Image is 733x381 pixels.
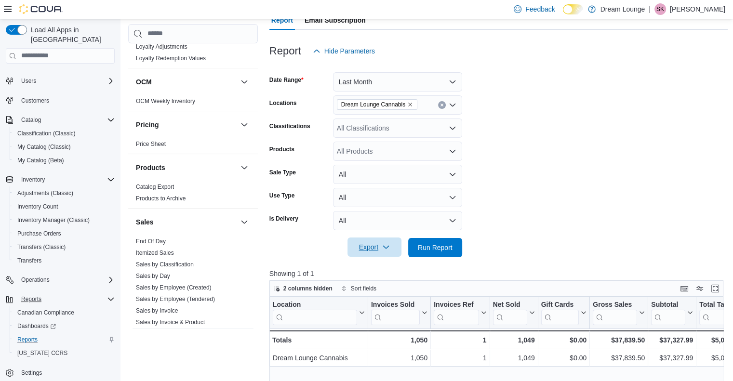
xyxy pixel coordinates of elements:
a: Catalog Export [136,184,174,190]
span: Reports [17,293,115,305]
a: Products to Archive [136,195,186,202]
span: Report [271,11,293,30]
span: Export [353,237,396,257]
span: Transfers [17,257,41,264]
a: Sales by Day [136,273,170,279]
button: OCM [136,77,237,87]
span: OCM Weekly Inventory [136,97,195,105]
a: Inventory Count [13,201,62,212]
button: Hide Parameters [309,41,379,61]
p: | [649,3,651,15]
button: Products [136,163,237,172]
a: Sales by Invoice & Product [136,319,205,326]
div: Invoices Ref [434,300,479,325]
span: Dashboards [17,322,56,330]
a: Sales by Employee (Created) [136,284,212,291]
label: Date Range [269,76,304,84]
span: SK [656,3,664,15]
span: Users [17,75,115,87]
button: Catalog [17,114,45,126]
span: Dream Lounge Cannabis [341,100,405,109]
button: My Catalog (Classic) [10,140,119,154]
div: Net Sold [493,300,527,325]
h3: OCM [136,77,152,87]
span: Dream Lounge Cannabis [337,99,417,110]
button: Sales [239,216,250,228]
label: Sale Type [269,169,296,176]
button: Users [2,74,119,88]
span: Itemized Sales [136,249,174,257]
a: Sales by Employee (Tendered) [136,296,215,302]
h3: Report [269,45,301,57]
div: Gross Sales [593,300,637,309]
span: Reports [21,295,41,303]
button: Invoices Sold [371,300,427,325]
button: Run Report [408,238,462,257]
span: Canadian Compliance [17,309,74,316]
a: Transfers [13,255,45,266]
span: Transfers (Classic) [17,243,66,251]
button: Enter fullscreen [709,283,721,294]
span: Inventory Manager (Classic) [17,216,90,224]
button: Reports [17,293,45,305]
div: 1 [434,352,486,364]
span: Hide Parameters [324,46,375,56]
span: Purchase Orders [17,230,61,237]
div: Invoices Ref [434,300,479,309]
button: Transfers (Classic) [10,240,119,254]
button: Net Sold [493,300,534,325]
div: 1,050 [371,352,427,364]
h3: Sales [136,217,154,227]
div: Dream Lounge Cannabis [273,352,365,364]
a: My Catalog (Beta) [13,155,68,166]
div: Invoices Sold [371,300,420,325]
button: Location [273,300,365,325]
button: Sales [136,217,237,227]
button: Gross Sales [593,300,645,325]
a: Purchase Orders [13,228,65,239]
span: Adjustments (Classic) [13,187,115,199]
button: Catalog [2,113,119,127]
span: Transfers (Classic) [13,241,115,253]
span: Dashboards [13,320,115,332]
span: Loyalty Adjustments [136,43,187,51]
div: Totals [272,334,365,346]
a: Classification (Classic) [13,128,80,139]
span: Operations [21,276,50,284]
span: My Catalog (Beta) [17,157,64,164]
button: Keyboard shortcuts [679,283,690,294]
button: Pricing [239,119,250,131]
button: [US_STATE] CCRS [10,346,119,360]
button: All [333,188,462,207]
div: Gift Card Sales [541,300,579,325]
button: Export [347,237,401,257]
a: Reports [13,334,41,345]
button: Reports [2,292,119,306]
div: Location [273,300,357,325]
div: $0.00 [541,334,586,346]
button: Last Month [333,72,462,92]
div: $0.00 [541,352,586,364]
button: Clear input [438,101,446,109]
button: Inventory [2,173,119,186]
div: Products [128,181,258,208]
span: Feedback [525,4,555,14]
a: Adjustments (Classic) [13,187,77,199]
span: Classification (Classic) [13,128,115,139]
span: Customers [21,97,49,105]
a: End Of Day [136,238,166,245]
button: Invoices Ref [434,300,486,325]
a: Canadian Compliance [13,307,78,318]
span: Email Subscription [305,11,366,30]
span: Inventory [17,174,115,185]
span: Inventory Manager (Classic) [13,214,115,226]
img: Cova [19,4,63,14]
span: Inventory Count [13,201,115,212]
a: My Catalog (Classic) [13,141,75,153]
span: Reports [13,334,115,345]
label: Use Type [269,192,294,199]
span: Inventory Count [17,203,58,210]
div: 1,049 [493,334,534,346]
button: My Catalog (Beta) [10,154,119,167]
